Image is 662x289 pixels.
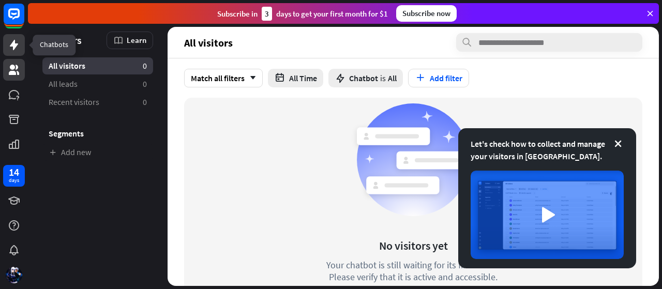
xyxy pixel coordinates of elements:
button: Add filter [408,69,469,87]
a: 14 days [3,165,25,187]
div: Let's check how to collect and manage your visitors in [GEOGRAPHIC_DATA]. [471,138,624,162]
span: Recent visitors [49,97,99,108]
span: All [388,73,397,83]
div: No visitors yet [379,238,448,253]
button: Open LiveChat chat widget [8,4,39,35]
img: image [471,171,624,259]
a: Add new [42,144,153,161]
span: Visitors [49,34,82,46]
span: Chatbot [349,73,378,83]
div: 14 [9,168,19,177]
span: is [380,73,386,83]
span: All visitors [49,60,85,71]
div: Subscribe in days to get your first month for $1 [217,7,388,21]
span: Learn [127,35,146,45]
div: Your chatbot is still waiting for its first visitor. Please verify that it is active and accessible. [307,259,519,283]
span: All leads [49,79,78,89]
span: All visitors [184,37,233,49]
i: arrow_down [245,75,256,81]
aside: 0 [143,60,147,71]
a: All leads 0 [42,75,153,93]
div: days [9,177,19,184]
aside: 0 [143,97,147,108]
a: Recent visitors 0 [42,94,153,111]
aside: 0 [143,79,147,89]
button: All Time [268,69,323,87]
h3: Segments [42,128,153,139]
div: 3 [262,7,272,21]
div: Match all filters [184,69,263,87]
div: Subscribe now [396,5,457,22]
